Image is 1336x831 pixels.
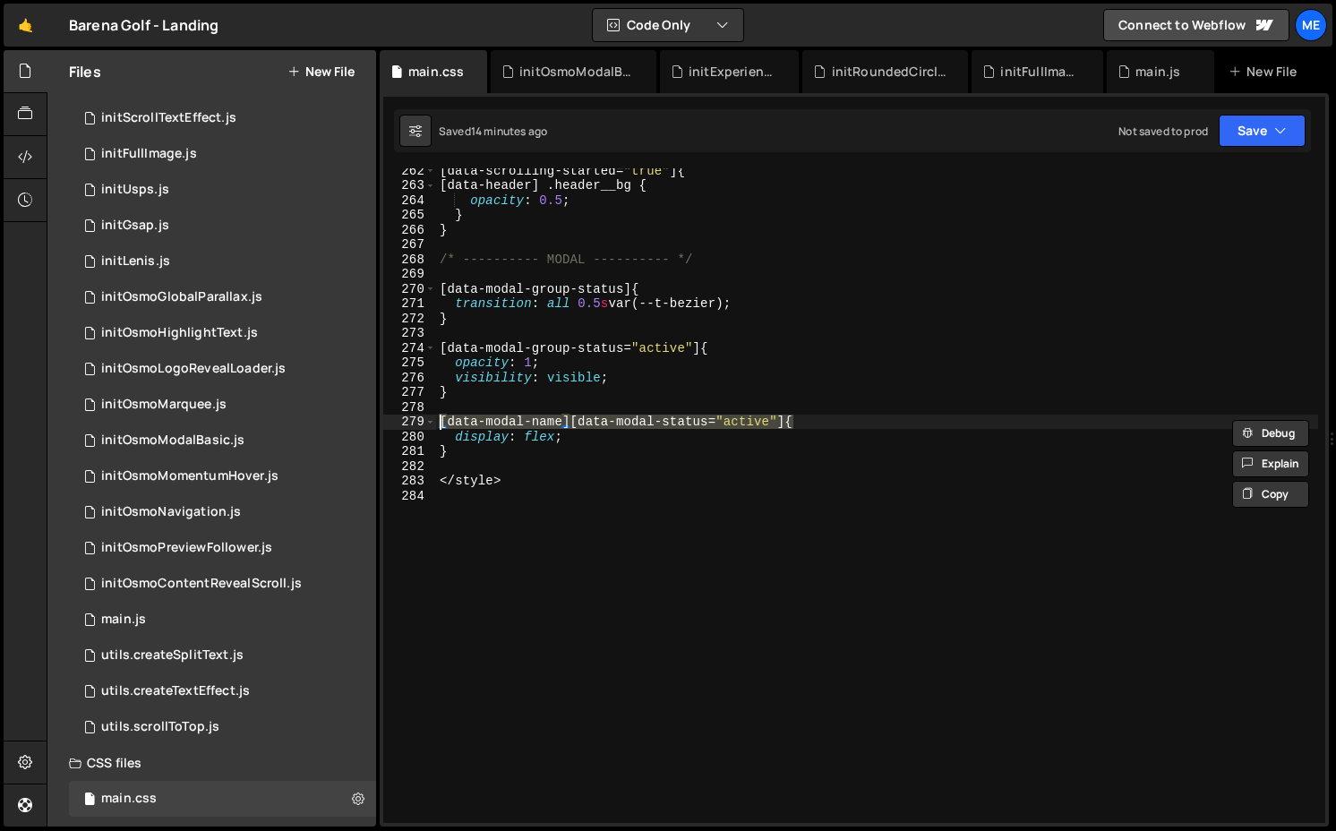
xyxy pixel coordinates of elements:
div: 284 [383,489,436,504]
div: main.css [408,63,464,81]
div: 265 [383,208,436,223]
div: 276 [383,371,436,386]
div: 17023/46760.css [69,781,376,817]
div: Barena Golf - Landing [69,14,218,36]
div: initLenis.js [101,253,170,270]
div: initFullImage.js [101,146,197,162]
div: initOsmoHighlightText.js [101,325,258,341]
button: Save [1219,115,1306,147]
div: 269 [383,267,436,282]
div: initOsmoNavigation.js [101,504,241,520]
div: 17023/47036.js [69,100,376,136]
div: 17023/46769.js [69,602,376,638]
div: initGsap.js [101,218,169,234]
div: 262 [383,164,436,179]
div: initScrollTextEffect.js [101,110,236,126]
div: initOsmoGlobalParallax.js [101,289,262,305]
div: 279 [383,415,436,430]
div: CSS files [47,745,376,781]
div: utils.scrollToTop.js [101,719,219,735]
div: 277 [383,385,436,400]
div: initOsmoMomentumHover.js [101,468,278,484]
div: 17023/46941.js [69,709,376,745]
div: utils.createSplitText.js [101,647,244,664]
div: 267 [383,237,436,253]
div: 274 [383,341,436,356]
div: 280 [383,430,436,445]
div: 17023/46770.js [69,244,376,279]
div: 17023/47083.js [69,638,376,673]
button: New File [287,64,355,79]
a: Me [1295,9,1327,41]
div: 17023/47115.js [69,458,376,494]
div: 17023/46949.js [69,279,376,315]
a: 🤙 [4,4,47,47]
div: 264 [383,193,436,209]
div: 17023/47141.js [69,172,376,208]
div: 17023/46929.js [69,136,376,172]
div: 17023/47134.js [69,530,376,566]
div: 17023/46771.js [69,208,376,244]
div: initOsmoLogoRevealLoader.js [101,361,286,377]
div: utils.createTextEffect.js [101,683,250,699]
div: 278 [383,400,436,415]
div: 17023/47119.js [69,387,376,423]
div: main.js [1135,63,1180,81]
div: 268 [383,253,436,268]
div: initOsmoModalBasic.js [519,63,635,81]
div: main.js [101,612,146,628]
div: 283 [383,474,436,489]
div: initOsmoModalBasic.js [101,433,244,449]
div: 272 [383,312,436,327]
div: 275 [383,356,436,371]
div: 266 [383,223,436,238]
div: 270 [383,282,436,297]
div: main.css [101,791,157,807]
div: initOsmoMarquee.js [101,397,227,413]
div: 17023/47017.js [69,351,376,387]
div: 263 [383,178,436,193]
div: 271 [383,296,436,312]
div: 17023/46768.js [69,494,376,530]
button: Debug [1232,420,1309,447]
div: 281 [383,444,436,459]
a: Connect to Webflow [1103,9,1289,41]
div: 282 [383,459,436,475]
div: initRoundedCircles.js [832,63,947,81]
div: 273 [383,326,436,341]
div: initFullImage.js [1000,63,1082,81]
div: 17023/46872.js [69,315,376,351]
div: initExperience.js [689,63,778,81]
button: Code Only [593,9,743,41]
div: New File [1229,63,1304,81]
div: 17023/47327.js [69,566,376,602]
div: Not saved to prod [1118,124,1208,139]
div: 17023/47084.js [69,673,376,709]
h2: Files [69,62,101,81]
div: initOsmoModalBasic.js [69,423,376,458]
button: Copy [1232,481,1309,508]
div: initOsmoContentRevealScroll.js [101,576,302,592]
div: initOsmoPreviewFollower.js [101,540,272,556]
div: Saved [439,124,547,139]
div: 14 minutes ago [471,124,547,139]
button: Explain [1232,450,1309,477]
div: initUsps.js [101,182,169,198]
